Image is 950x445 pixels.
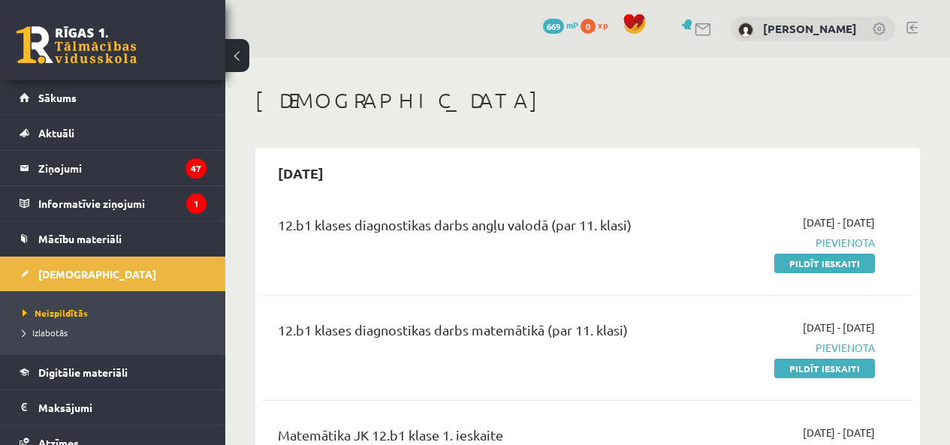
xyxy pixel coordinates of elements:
a: Rīgas 1. Tālmācības vidusskola [17,26,137,64]
span: Digitālie materiāli [38,365,128,379]
span: [DATE] - [DATE] [803,425,875,440]
span: Neizpildītās [23,307,88,319]
a: Neizpildītās [23,306,210,320]
a: [PERSON_NAME] [763,21,857,36]
span: [DEMOGRAPHIC_DATA] [38,267,156,281]
span: Pievienota [691,340,875,356]
a: Pildīt ieskaiti [774,359,875,378]
span: Aktuāli [38,126,74,140]
span: Pievienota [691,235,875,251]
a: Digitālie materiāli [20,355,207,389]
a: 0 xp [581,19,615,31]
a: Pildīt ieskaiti [774,254,875,273]
a: Sākums [20,80,207,115]
i: 1 [186,194,207,214]
a: Ziņojumi47 [20,151,207,185]
a: 669 mP [543,19,578,31]
span: 0 [581,19,596,34]
a: [DEMOGRAPHIC_DATA] [20,257,207,291]
a: Mācību materiāli [20,221,207,256]
span: 669 [543,19,564,34]
span: Mācību materiāli [38,232,122,245]
div: 12.b1 klases diagnostikas darbs angļu valodā (par 11. klasi) [278,215,668,242]
a: Maksājumi [20,390,207,425]
a: Aktuāli [20,116,207,150]
span: [DATE] - [DATE] [803,215,875,230]
i: 47 [185,158,207,179]
span: Izlabotās [23,326,68,338]
h1: [DEMOGRAPHIC_DATA] [255,88,920,113]
legend: Maksājumi [38,390,207,425]
h2: [DATE] [263,155,339,191]
span: Sākums [38,91,77,104]
span: xp [598,19,608,31]
span: [DATE] - [DATE] [803,320,875,335]
img: Terēza Jermaka [738,23,753,38]
span: mP [566,19,578,31]
a: Izlabotās [23,326,210,339]
div: 12.b1 klases diagnostikas darbs matemātikā (par 11. klasi) [278,320,668,347]
a: Informatīvie ziņojumi1 [20,186,207,221]
legend: Informatīvie ziņojumi [38,186,207,221]
legend: Ziņojumi [38,151,207,185]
